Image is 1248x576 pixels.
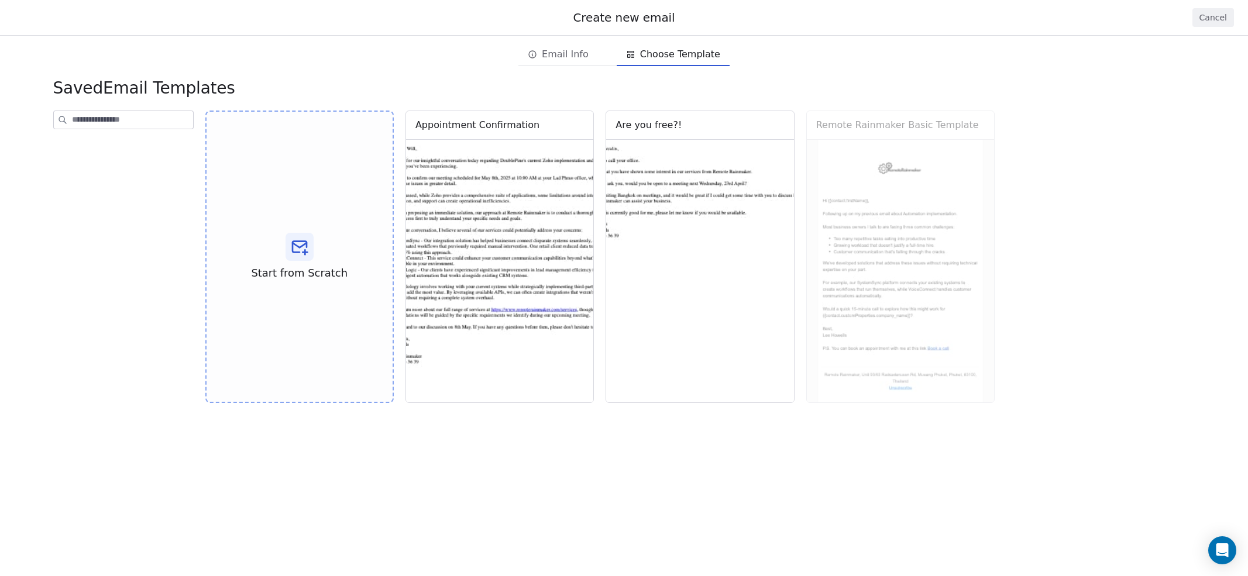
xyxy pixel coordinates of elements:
[14,9,1234,26] div: Create new email
[640,47,720,61] span: Choose Template
[616,118,682,132] div: Are you free?!
[415,118,539,132] div: Appointment Confirmation
[251,265,348,281] span: Start from Scratch
[53,78,235,99] span: Email Templates
[518,43,730,66] div: email creation steps
[542,47,589,61] span: Email Info
[53,78,103,98] span: saved
[1208,536,1236,564] div: Open Intercom Messenger
[1192,8,1234,27] button: Cancel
